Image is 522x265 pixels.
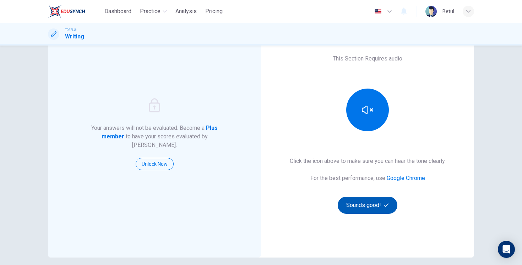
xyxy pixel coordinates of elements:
[48,4,85,18] img: EduSynch logo
[91,124,219,149] h6: Your answers will not be evaluated. Become a to have your scores evaluated by [PERSON_NAME].
[498,241,515,258] div: Open Intercom Messenger
[173,5,200,18] button: Analysis
[425,6,437,17] img: Profile picture
[65,27,76,32] span: TOEFL®
[205,7,223,16] span: Pricing
[136,158,174,170] button: Unlock Now
[442,7,454,16] div: Betul
[202,5,225,18] button: Pricing
[374,9,382,14] img: en
[65,32,84,41] h1: Writing
[104,7,131,16] span: Dashboard
[140,7,161,16] span: Practice
[48,4,102,18] a: EduSynch logo
[310,174,425,182] h6: For the best performance, use
[175,7,197,16] span: Analysis
[387,175,425,181] a: Google Chrome
[338,197,397,214] button: Sounds good!
[102,5,134,18] button: Dashboard
[333,54,402,63] h6: This Section Requires audio
[290,157,446,165] h6: Click the icon above to make sure you can hear the tone clearly.
[137,5,170,18] button: Practice
[102,124,218,140] strong: Plus member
